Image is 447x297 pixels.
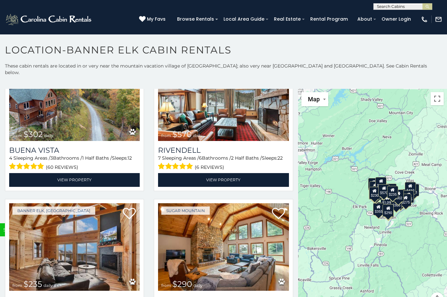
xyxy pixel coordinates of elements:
img: phone-regular-white.png [421,16,428,23]
div: $355 [373,203,384,215]
div: $235 [387,186,398,198]
img: Buena Vista [9,53,140,141]
a: Browse Rentals [174,14,217,24]
button: Toggle fullscreen view [431,92,444,105]
img: White-1-2.png [5,13,93,26]
span: daily [193,283,203,288]
a: Big Sky Cabin at Monteagle from $235 daily [9,203,140,291]
span: from [12,283,22,288]
a: View Property [158,173,289,187]
span: 6 [199,155,202,161]
span: from [161,133,171,138]
span: 12 [128,155,132,161]
a: Real Estate [271,14,304,24]
span: daily [193,133,202,138]
span: $290 [172,279,192,289]
div: $275 [400,193,411,206]
img: Rivendell [158,53,289,141]
a: Buena Vista from $302 daily [9,53,140,141]
span: daily [44,133,53,138]
span: daily [44,283,53,288]
div: $250 [371,187,382,200]
a: Rivendell [158,146,289,155]
div: Sleeping Areas / Bathrooms / Sleeps: [9,155,140,171]
a: Local Area Guide [220,14,268,24]
div: $350 [383,205,394,217]
div: $225 [374,202,385,214]
a: Sugar Mountain Lodge from $290 daily [158,203,289,291]
div: $410 [405,182,416,194]
a: Add to favorites [272,207,285,221]
span: 2 Half Baths / [231,155,262,161]
a: Buena Vista [9,146,140,155]
span: 4 [9,155,12,161]
a: Banner Elk, [GEOGRAPHIC_DATA] [12,207,95,215]
div: $230 [369,187,380,199]
div: $290 [383,204,394,216]
span: from [12,133,22,138]
span: (6 reviews) [195,163,224,171]
a: Owner Login [378,14,414,24]
span: 7 [158,155,161,161]
img: Sugar Mountain Lodge [158,203,289,291]
div: $570 [378,184,389,197]
div: $305 [391,197,402,209]
a: Sugar Mountain [161,207,210,215]
div: $485 [403,190,414,203]
span: (60 reviews) [46,163,78,171]
img: mail-regular-white.png [435,16,442,23]
div: $305 [369,187,380,199]
span: from [161,283,171,288]
span: 1 Half Baths / [82,155,112,161]
a: Rivendell from $570 daily [158,53,289,141]
a: View Property [9,173,140,187]
div: $1,095 [381,194,394,206]
a: About [354,14,375,24]
img: Big Sky Cabin at Monteagle [9,203,140,291]
button: Change map style [301,92,328,106]
div: $235 [386,184,397,196]
div: $720 [368,178,379,190]
div: Sleeping Areas / Bathrooms / Sleeps: [158,155,289,171]
a: Rental Program [307,14,351,24]
span: $570 [172,129,192,139]
span: $235 [24,279,42,289]
div: $310 [375,177,386,189]
span: 22 [277,155,283,161]
span: Map [308,96,320,103]
span: My Favs [147,16,166,23]
a: My Favs [139,16,167,23]
span: $302 [24,129,43,139]
div: $302 [393,189,404,202]
span: 3 [50,155,53,161]
a: Add to favorites [123,207,136,221]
